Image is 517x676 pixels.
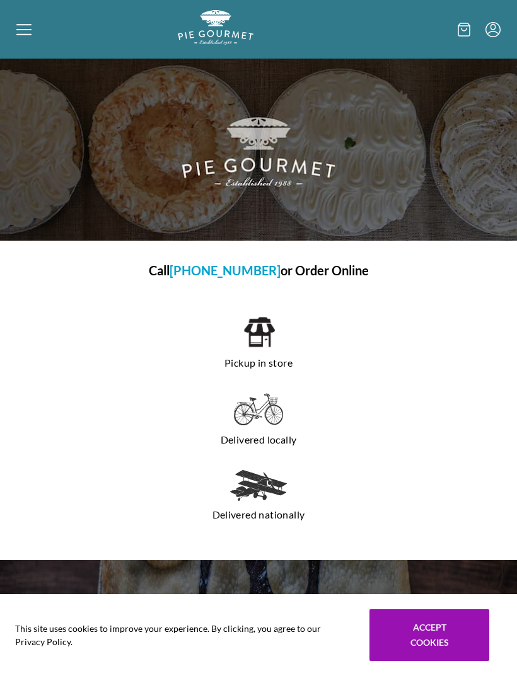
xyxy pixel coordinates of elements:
img: logo [178,10,253,45]
p: Pickup in store [52,353,465,373]
img: delivered nationally [230,470,287,501]
p: Delivered nationally [52,505,465,525]
img: pickup in store [243,315,275,349]
a: Logo [178,35,253,47]
span: This site uses cookies to improve your experience. By clicking, you agree to our Privacy Policy. [15,622,352,648]
h1: Call or Order Online [26,261,491,280]
button: Accept cookies [369,609,489,661]
a: [PHONE_NUMBER] [170,263,281,278]
img: delivered locally [234,393,283,426]
button: Menu [485,22,501,37]
p: Delivered locally [52,430,465,450]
